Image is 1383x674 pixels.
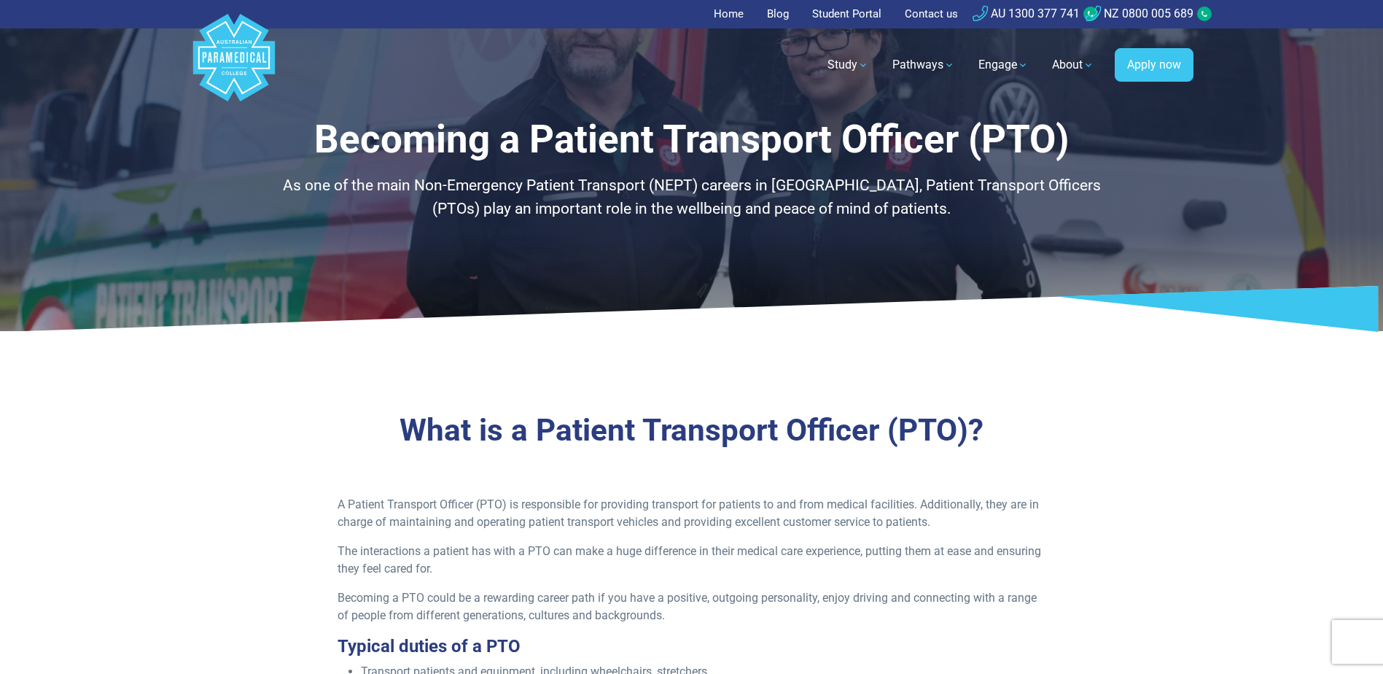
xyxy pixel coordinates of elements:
[265,412,1118,449] h3: What is a Patient Transport Officer (PTO)?
[190,28,278,102] a: Australian Paramedical College
[1086,7,1193,20] a: NZ 0800 005 689
[1115,48,1193,82] a: Apply now
[970,44,1037,85] a: Engage
[819,44,878,85] a: Study
[338,636,1045,657] h3: Typical duties of a PTO
[973,7,1080,20] a: AU 1300 377 741
[338,543,1045,578] p: The interactions a patient has with a PTO can make a huge difference in their medical care experi...
[1043,44,1103,85] a: About
[265,174,1118,220] p: As one of the main Non-Emergency Patient Transport (NEPT) careers in [GEOGRAPHIC_DATA], Patient T...
[884,44,964,85] a: Pathways
[265,117,1118,163] h1: Becoming a Patient Transport Officer (PTO)
[338,589,1045,624] p: Becoming a PTO could be a rewarding career path if you have a positive, outgoing personality, enj...
[338,496,1045,531] p: A Patient Transport Officer (PTO) is responsible for providing transport for patients to and from...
